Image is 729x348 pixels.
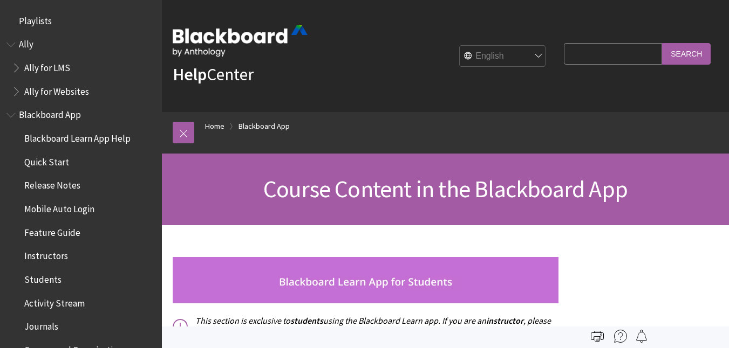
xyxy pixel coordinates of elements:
[6,36,155,101] nav: Book outline for Anthology Ally Help
[24,153,69,168] span: Quick Start
[239,120,290,133] a: Blackboard App
[614,330,627,343] img: More help
[173,64,254,85] a: HelpCenter
[486,315,523,326] span: instructor
[24,59,70,73] span: Ally for LMS
[24,82,89,97] span: Ally for Websites
[24,224,80,238] span: Feature Guide
[591,330,604,343] img: Print
[24,177,80,191] span: Release Notes
[6,12,155,30] nav: Book outline for Playlists
[19,12,52,26] span: Playlists
[24,200,94,214] span: Mobile Auto Login
[24,129,131,144] span: Blackboard Learn App Help
[635,330,648,343] img: Follow this page
[173,25,308,57] img: Blackboard by Anthology
[173,315,558,339] p: This section is exclusive to using the Blackboard Learn app. If you are an , please scroll down t...
[460,46,546,67] select: Site Language Selector
[19,106,81,121] span: Blackboard App
[24,318,58,332] span: Journals
[662,43,711,64] input: Search
[24,247,68,262] span: Instructors
[205,120,224,133] a: Home
[24,294,85,309] span: Activity Stream
[19,36,33,50] span: Ally
[263,174,628,204] span: Course Content in the Blackboard App
[173,257,558,304] img: studnets_banner
[290,315,323,326] span: students
[173,64,207,85] strong: Help
[24,270,62,285] span: Students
